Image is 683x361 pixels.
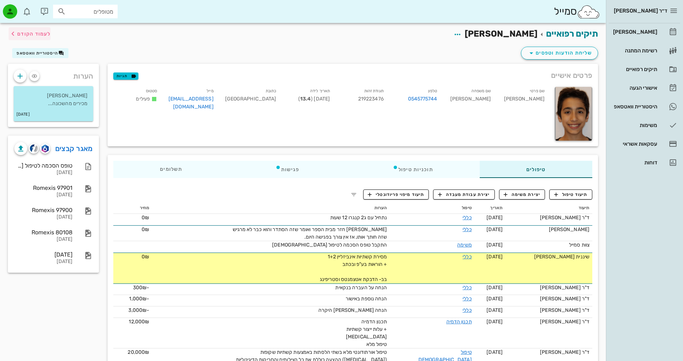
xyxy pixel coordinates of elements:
[433,189,494,200] button: יצירת עבודת מעבדה
[113,72,138,80] button: תגיות
[233,226,387,240] span: [PERSON_NAME] חזר מבית הספר ואומר שזה הסתדר והוא כבר לא מרגיש שזה חותך אותו, אז אין צורך בפגישה ה...
[508,306,589,314] div: ד"ר [PERSON_NAME]
[16,51,58,56] span: היסטוריית וואטסאפ
[29,144,39,154] button: cliniview logo
[446,319,472,325] a: תכנון הדמיה
[508,214,589,221] div: ד"ר [PERSON_NAME]
[612,160,657,165] div: דוחות
[549,189,592,200] button: תיעוד טיפול
[612,104,657,109] div: היסטוריית וואטסאפ
[487,215,503,221] span: [DATE]
[14,259,72,265] div: [DATE]
[609,61,680,78] a: תיקים רפואיים
[128,349,149,355] span: 20,000₪
[113,202,152,214] th: מחיר
[42,145,48,153] img: romexis logo
[14,207,72,214] div: Romexis 97900
[487,242,503,248] span: [DATE]
[300,96,311,102] strong: 13.4
[465,29,537,39] span: [PERSON_NAME]
[30,144,38,153] img: cliniview logo
[530,89,545,93] small: שם פרטי
[358,96,384,102] span: 219223476
[8,64,99,85] div: הערות
[487,296,503,302] span: [DATE]
[142,215,149,221] span: 0₪
[554,4,600,19] div: סמייל
[487,254,503,260] span: [DATE]
[266,89,276,93] small: כתובת
[14,229,72,236] div: Romexis 80108
[521,47,598,60] button: שליחת הודעות וטפסים
[457,242,472,248] a: משימה
[390,202,474,214] th: טיפול
[506,202,592,214] th: תיעוד
[463,215,471,221] a: כללי
[14,251,72,258] div: [DATE]
[128,307,149,313] span: -3,000₪
[508,253,589,261] div: שיננית [PERSON_NAME]
[612,85,657,91] div: אישורי הגעה
[609,154,680,171] a: דוחות
[133,285,150,291] span: -300₪
[438,191,490,198] span: יצירת עבודת מעבדה
[363,189,429,200] button: תיעוד מיפוי פריודונטלי
[527,49,592,57] span: שליחת הודעות וטפסים
[21,6,25,10] span: תג
[508,318,589,325] div: ד"ר [PERSON_NAME]
[546,29,598,39] a: תיקים רפואיים
[497,85,550,115] div: [PERSON_NAME]
[487,307,503,313] span: [DATE]
[577,5,600,19] img: SmileCloud logo
[272,242,387,248] span: התקבל טופס הסכמה לטיפול [DEMOGRAPHIC_DATA]
[14,184,72,191] div: Romexis 97901
[612,66,657,72] div: תיקים רפואיים
[408,95,437,103] a: 0545775744
[368,191,424,198] span: תיעוד מיפוי פריודונטלי
[346,161,480,178] div: תוכניות טיפול
[609,98,680,115] a: היסטוריית וואטסאפ
[480,161,592,178] div: טיפולים
[129,296,149,302] span: -1,000₪
[609,117,680,134] a: משימות
[117,73,135,79] span: תגיות
[229,161,346,178] div: פגישות
[9,27,51,40] button: לעמוד הקודם
[463,307,471,313] a: כללי
[169,96,214,110] a: [EMAIL_ADDRESS][DOMAIN_NAME]
[508,295,589,303] div: ד"ר [PERSON_NAME]
[330,215,387,221] span: נתחיל עם ג2 קנגרו 12 שעות
[207,89,213,93] small: מייל
[14,214,72,220] div: [DATE]
[298,96,330,102] span: [DATE] ( )
[310,89,330,93] small: תאריך לידה
[463,226,471,233] a: כללי
[551,70,592,81] span: פרטים אישיים
[609,23,680,41] a: [PERSON_NAME]
[14,162,72,169] div: טופס הסכמה לטיפול [DEMOGRAPHIC_DATA]
[487,285,503,291] span: [DATE]
[428,89,437,93] small: טלפון
[554,191,588,198] span: תיעוד טיפול
[609,42,680,59] a: רשימת המתנה
[14,236,72,243] div: [DATE]
[609,135,680,153] a: עסקאות אשראי
[14,170,72,176] div: [DATE]
[499,189,545,200] button: יצירת משימה
[136,96,150,102] span: פעילים
[12,48,68,58] button: היסטוריית וואטסאפ
[443,85,497,115] div: [PERSON_NAME]
[346,296,387,302] span: הנחה נוספת באישור
[504,191,540,198] span: יצירת משימה
[152,202,390,214] th: הערות
[320,254,387,282] span: מסירת קשתיות אינביזליין 1+2 + הוראות בע"פ ובכתב בב- הדבקת אטצמנטס וסטריפינג
[612,29,657,35] div: [PERSON_NAME]
[487,349,503,355] span: [DATE]
[146,89,157,93] small: סטטוס
[129,319,149,325] span: 12,000₪
[14,192,72,198] div: [DATE]
[463,254,471,260] a: כללי
[346,319,387,347] span: תכנון הדמיה + עלות ייצור קשתיות [MEDICAL_DATA] טיפול מלא
[508,348,589,356] div: ד"ר [PERSON_NAME]
[17,31,51,37] span: לעמוד הקודם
